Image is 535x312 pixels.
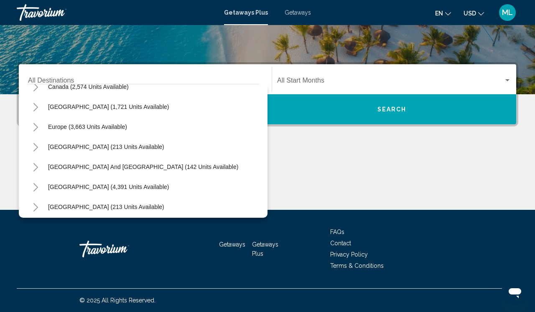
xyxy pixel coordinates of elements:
span: [GEOGRAPHIC_DATA] (4,391 units available) [48,184,169,190]
span: Search [377,106,407,113]
span: [GEOGRAPHIC_DATA] (213 units available) [48,143,164,150]
button: User Menu [497,4,518,21]
button: Toggle South America (4,391 units available) [27,179,44,195]
a: Getaways [285,9,311,16]
span: [GEOGRAPHIC_DATA] and [GEOGRAPHIC_DATA] (142 units available) [48,164,238,170]
a: Terms & Conditions [330,262,384,269]
span: © 2025 All Rights Reserved. [79,297,155,304]
button: Canada (2,574 units available) [44,77,133,96]
button: [GEOGRAPHIC_DATA] (1,721 units available) [44,97,173,116]
a: Privacy Policy [330,251,368,258]
button: Toggle South Pacific and Oceania (142 units available) [27,159,44,175]
span: USD [464,10,476,17]
button: Toggle Caribbean & Atlantic Islands (1,721 units available) [27,98,44,115]
button: [GEOGRAPHIC_DATA] (213 units available) [44,137,168,156]
button: Toggle Canada (2,574 units available) [27,78,44,95]
button: Toggle Australia (213 units available) [27,138,44,155]
span: [GEOGRAPHIC_DATA] (213 units available) [48,204,164,210]
a: Getaways Plus [224,9,268,16]
button: [GEOGRAPHIC_DATA] and [GEOGRAPHIC_DATA] (142 units available) [44,157,242,176]
span: [GEOGRAPHIC_DATA] (1,721 units available) [48,103,169,110]
button: [GEOGRAPHIC_DATA] (4,391 units available) [44,177,173,196]
span: Europe (3,663 units available) [48,123,127,130]
div: Search widget [19,64,516,124]
button: Toggle Europe (3,663 units available) [27,118,44,135]
button: Europe (3,663 units available) [44,117,131,136]
button: Toggle Central America (213 units available) [27,199,44,215]
a: Travorium [17,4,216,21]
a: Contact [330,240,351,247]
iframe: Button to launch messaging window [502,279,528,305]
span: Canada (2,574 units available) [48,83,129,90]
button: Change language [435,7,451,19]
a: Getaways Plus [252,241,278,257]
span: ML [502,8,513,17]
a: Getaways [219,241,245,248]
button: Change currency [464,7,484,19]
a: Travorium [79,237,163,262]
button: [GEOGRAPHIC_DATA] (213 units available) [44,197,168,216]
a: FAQs [330,229,344,235]
button: Search [267,94,516,124]
span: en [435,10,443,17]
